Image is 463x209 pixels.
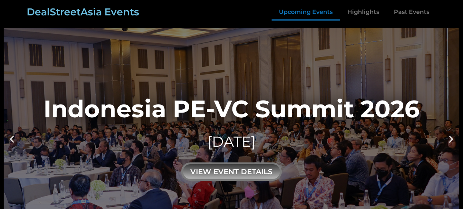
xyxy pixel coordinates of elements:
[27,6,139,18] a: DealStreetAsia Events
[44,132,419,152] div: [DATE]
[7,134,16,143] div: Previous slide
[387,4,437,21] a: Past Events
[272,4,340,21] a: Upcoming Events
[447,134,456,143] div: Next slide
[340,4,387,21] a: Highlights
[44,97,419,121] div: Indonesia PE-VC Summit 2026
[181,162,282,181] div: view event details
